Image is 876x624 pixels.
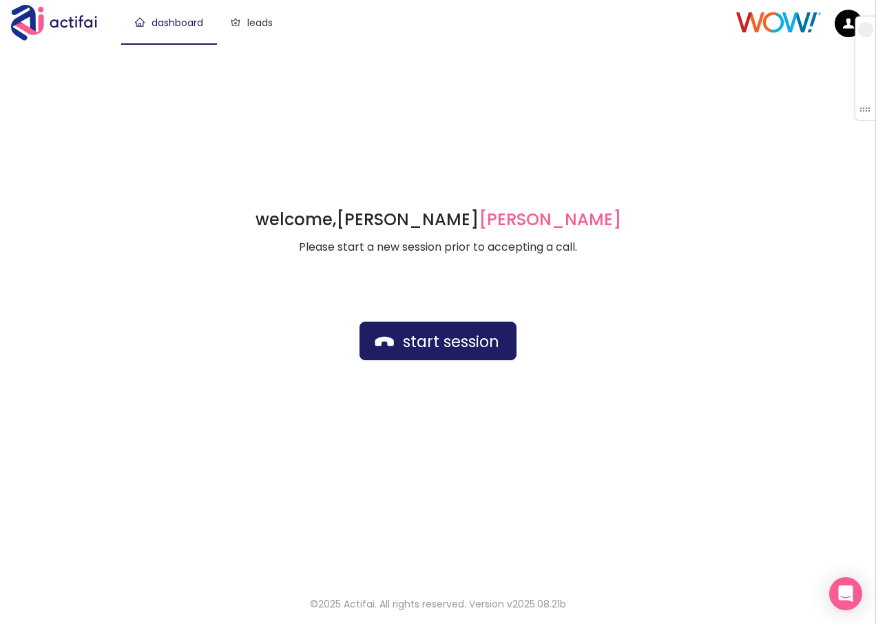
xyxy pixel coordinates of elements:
p: Please start a new session prior to accepting a call. [255,239,621,256]
span: [PERSON_NAME] [479,208,621,231]
strong: [PERSON_NAME] [336,208,621,231]
button: start session [359,322,517,360]
a: leads [231,16,273,30]
img: Actifai Logo [11,5,110,41]
img: Client Logo [736,12,821,33]
h1: welcome, [255,209,621,231]
a: dashboard [135,16,203,30]
img: default.png [835,10,862,37]
div: Open Intercom Messenger [829,577,862,610]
